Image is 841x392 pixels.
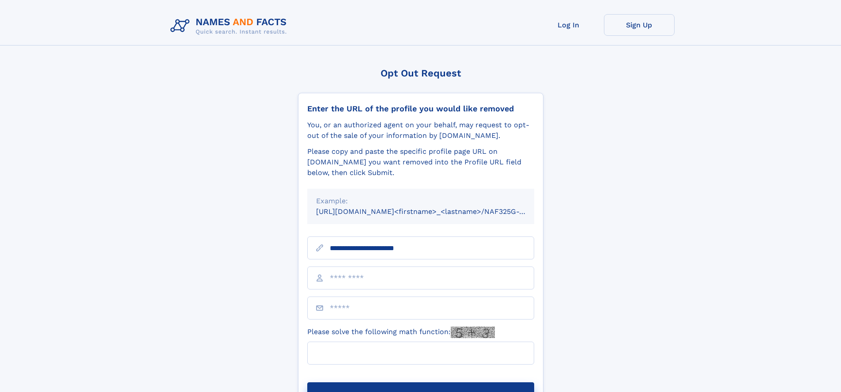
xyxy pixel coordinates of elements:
div: Please copy and paste the specific profile page URL on [DOMAIN_NAME] you want removed into the Pr... [307,146,534,178]
div: Example: [316,196,525,206]
a: Sign Up [604,14,675,36]
small: [URL][DOMAIN_NAME]<firstname>_<lastname>/NAF325G-xxxxxxxx [316,207,551,216]
div: You, or an authorized agent on your behalf, may request to opt-out of the sale of your informatio... [307,120,534,141]
div: Opt Out Request [298,68,543,79]
div: Enter the URL of the profile you would like removed [307,104,534,114]
label: Please solve the following math function: [307,327,495,338]
a: Log In [533,14,604,36]
img: Logo Names and Facts [167,14,294,38]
